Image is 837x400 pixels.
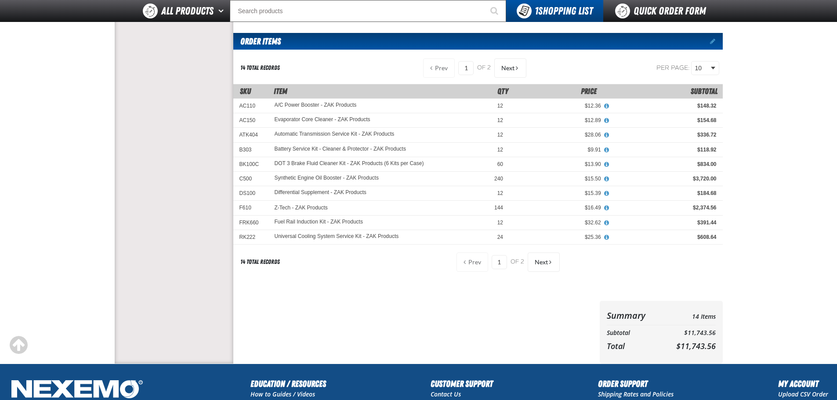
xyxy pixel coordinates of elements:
[233,157,268,171] td: BK100C
[601,102,612,110] button: View All Prices for A/C Power Booster - ZAK Products
[515,190,601,197] div: $15.39
[497,103,503,109] span: 12
[233,171,268,186] td: C500
[613,219,717,226] div: $391.44
[497,86,508,96] span: Qty
[497,234,503,240] span: 24
[598,377,674,390] h2: Order Support
[601,234,612,241] button: View All Prices for Universal Cooling System Service Kit - ZAK Products
[233,33,281,50] h2: Order Items
[250,377,326,390] h2: Education / Resources
[613,146,717,153] div: $118.92
[535,259,548,266] span: Next Page
[607,327,661,339] th: Subtotal
[601,204,612,212] button: View All Prices for Z-Tech - ZAK Products
[581,86,597,96] span: Price
[613,204,717,211] div: $2,374.56
[676,341,716,351] span: $11,743.56
[275,205,328,211] a: Z-Tech - ZAK Products
[515,161,601,168] div: $13.90
[695,64,709,73] span: 10
[613,131,717,138] div: $336.72
[515,117,601,124] div: $12.89
[233,230,268,244] td: RK222
[515,102,601,109] div: $12.36
[275,102,357,108] a: A/C Power Booster - ZAK Products
[778,390,828,398] a: Upload CSV Order
[240,64,280,72] div: 14 total records
[497,117,503,123] span: 12
[528,252,560,272] button: Next Page
[515,234,601,241] div: $25.36
[613,175,717,182] div: $3,720.00
[477,64,491,72] span: of 2
[497,190,503,196] span: 12
[515,219,601,226] div: $32.62
[607,308,661,323] th: Summary
[458,61,474,75] input: Current page number
[233,128,268,142] td: ATK404
[275,219,363,225] a: Fuel Rail Induction Kit - ZAK Products
[161,3,214,19] span: All Products
[660,308,715,323] td: 14 Items
[511,258,524,266] span: of 2
[601,117,612,125] button: View All Prices for Evaporator Core Cleaner - ZAK Products
[494,176,503,182] span: 240
[233,186,268,201] td: DS100
[601,146,612,154] button: View All Prices for Battery Service Kit - Cleaner & Protector - ZAK Products
[598,390,674,398] a: Shipping Rates and Policies
[613,117,717,124] div: $154.68
[275,234,399,240] a: Universal Cooling System Service Kit - ZAK Products
[515,131,601,138] div: $28.06
[275,131,395,137] a: Automatic Transmission Service Kit - ZAK Products
[274,86,287,96] span: Item
[275,190,366,196] a: Differential Supplement - ZAK Products
[494,205,503,211] span: 144
[275,146,406,152] a: Battery Service Kit - Cleaner & Protector - ZAK Products
[494,58,526,78] button: Next Page
[607,339,661,353] th: Total
[240,86,251,96] a: SKU
[778,377,828,390] h2: My Account
[233,201,268,215] td: F610
[515,175,601,182] div: $15.50
[710,38,723,44] a: Edit items
[613,234,717,241] div: $608.64
[613,102,717,109] div: $148.32
[233,99,268,113] td: AC110
[250,390,315,398] a: How to Guides / Videos
[601,175,612,183] button: View All Prices for Synthetic Engine Oil Booster - ZAK Products
[275,161,424,167] a: DOT 3 Brake Fluid Cleaner Kit - ZAK Products (6 Kits per Case)
[515,204,601,211] div: $16.49
[613,161,717,168] div: $834.00
[497,147,503,153] span: 12
[497,161,503,167] span: 60
[691,86,717,96] span: Subtotal
[501,65,515,72] span: Next Page
[535,5,593,17] span: Shopping List
[535,5,538,17] strong: 1
[601,161,612,169] button: View All Prices for DOT 3 Brake Fluid Cleaner Kit - ZAK Products (6 Kits per Case)
[240,258,280,266] div: 14 total records
[660,327,715,339] td: $11,743.56
[613,190,717,197] div: $184.68
[233,215,268,230] td: FRK660
[275,117,370,123] a: Evaporator Core Cleaner - ZAK Products
[233,113,268,128] td: AC150
[601,131,612,139] button: View All Prices for Automatic Transmission Service Kit - ZAK Products
[497,220,503,226] span: 12
[515,146,601,153] div: $9.91
[233,142,268,157] td: B303
[9,335,28,355] div: Scroll to the top
[656,64,690,71] span: Per page:
[492,255,507,269] input: Current page number
[497,132,503,138] span: 12
[601,190,612,198] button: View All Prices for Differential Supplement - ZAK Products
[275,175,379,181] a: Synthetic Engine Oil Booster - ZAK Products
[601,219,612,227] button: View All Prices for Fuel Rail Induction Kit - ZAK Products
[431,377,493,390] h2: Customer Support
[431,390,461,398] a: Contact Us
